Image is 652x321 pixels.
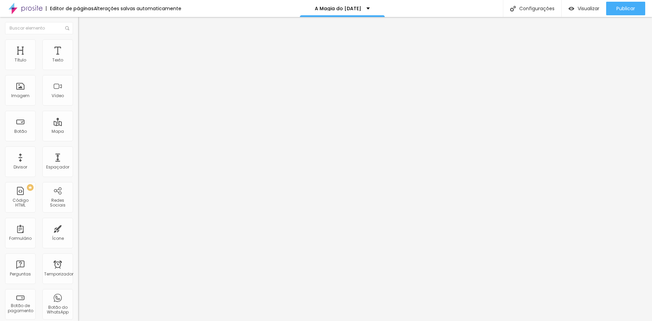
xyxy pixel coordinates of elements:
font: Botão do WhatsApp [47,304,69,315]
font: Alterações salvas automaticamente [94,5,181,12]
img: view-1.svg [568,6,574,12]
iframe: Editor [78,17,652,321]
font: Redes Sociais [50,197,66,208]
font: Publicar [616,5,635,12]
font: Perguntas [10,271,31,277]
font: Editor de páginas [50,5,94,12]
font: Temporizador [44,271,73,277]
img: Ícone [510,6,516,12]
font: Imagem [11,93,30,99]
button: Visualizar [562,2,606,15]
font: Código HTML [13,197,29,208]
font: Mapa [52,128,64,134]
font: Configurações [519,5,555,12]
font: Ícone [52,235,64,241]
font: Vídeo [52,93,64,99]
font: Botão de pagamento [8,303,33,313]
font: Espaçador [46,164,69,170]
font: Botão [14,128,27,134]
input: Buscar elemento [5,22,73,34]
font: A Magia do [DATE] [315,5,361,12]
font: Título [15,57,26,63]
font: Divisor [14,164,27,170]
font: Texto [52,57,63,63]
img: Ícone [65,26,69,30]
font: Formulário [9,235,32,241]
font: Visualizar [578,5,599,12]
button: Publicar [606,2,645,15]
